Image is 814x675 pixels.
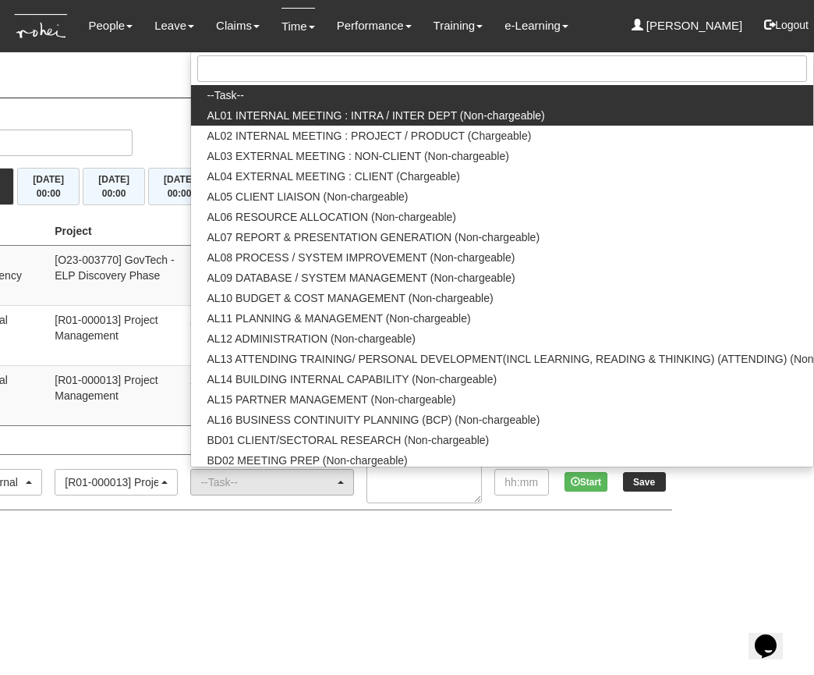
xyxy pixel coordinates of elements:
span: AL08 PROCESS / SYSTEM IMPROVEMENT (Non-chargeable) [207,250,515,265]
td: [R01-000013] Project Management [48,305,184,365]
span: 00:00 [168,188,192,199]
a: People [88,8,133,44]
span: AL10 BUDGET & COST MANAGEMENT (Non-chargeable) [207,290,493,306]
input: hh:mm [494,469,549,496]
input: Search [197,55,807,82]
button: [DATE]00:00 [17,168,80,205]
span: AL06 RESOURCE ALLOCATION (Non-chargeable) [207,209,456,225]
input: Save [623,472,666,492]
a: [PERSON_NAME] [632,8,743,44]
a: Time [281,8,315,44]
span: AL11 PLANNING & MANAGEMENT (Non-chargeable) [207,311,470,326]
span: AL05 CLIENT LIAISON (Non-chargeable) [207,189,408,204]
span: BD01 CLIENT/SECTORAL RESEARCH (Non-chargeable) [207,432,489,448]
button: [DATE]00:00 [83,168,145,205]
span: 00:00 [102,188,126,199]
button: Start [564,472,607,492]
span: AL03 EXTERNAL MEETING : NON-CLIENT (Non-chargeable) [207,148,508,164]
span: BD02 MEETING PREP (Non-chargeable) [207,453,407,468]
td: AL01 INTERNAL MEETING : INTRA / INTER DEPT (Non-chargeable) [184,365,359,425]
span: AL02 INTERNAL MEETING : PROJECT / PRODUCT (Chargeable) [207,128,531,144]
a: Performance [337,8,412,44]
span: AL12 ADMINISTRATION (Non-chargeable) [207,331,415,346]
th: Project Task [184,217,359,246]
span: AL09 DATABASE / SYSTEM MANAGEMENT (Non-chargeable) [207,270,515,286]
div: --Task-- [200,474,334,490]
span: AL04 EXTERNAL MEETING : CLIENT (Chargeable) [207,169,459,184]
span: AL15 PARTNER MANAGEMENT (Non-chargeable) [207,392,455,407]
span: AL07 REPORT & PRESENTATION GENERATION (Non-chargeable) [207,229,540,245]
td: [O23-003770] GovTech - ELP Discovery Phase [48,245,184,305]
a: e-Learning [504,8,568,44]
a: Claims [216,8,260,44]
td: AL01 INTERNAL MEETING : INTRA / INTER DEPT (Non-chargeable) [184,305,359,365]
span: --Task-- [207,87,243,103]
span: 00:00 [37,188,61,199]
td: PM01 PRE-PROGRAM (Chargeable) [184,245,359,305]
span: AL14 BUILDING INTERNAL CAPABILITY (Non-chargeable) [207,371,497,387]
iframe: chat widget [749,613,798,659]
div: [R01-000013] Project Management [65,474,158,490]
td: [R01-000013] Project Management [48,365,184,425]
a: Training [434,8,483,44]
button: [DATE]00:00 [148,168,211,205]
a: Leave [154,8,194,44]
span: AL01 INTERNAL MEETING : INTRA / INTER DEPT (Non-chargeable) [207,108,544,123]
button: [R01-000013] Project Management [55,469,178,496]
th: Project [48,217,184,246]
span: AL16 BUSINESS CONTINUITY PLANNING (BCP) (Non-chargeable) [207,412,540,428]
button: --Task-- [190,469,353,496]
